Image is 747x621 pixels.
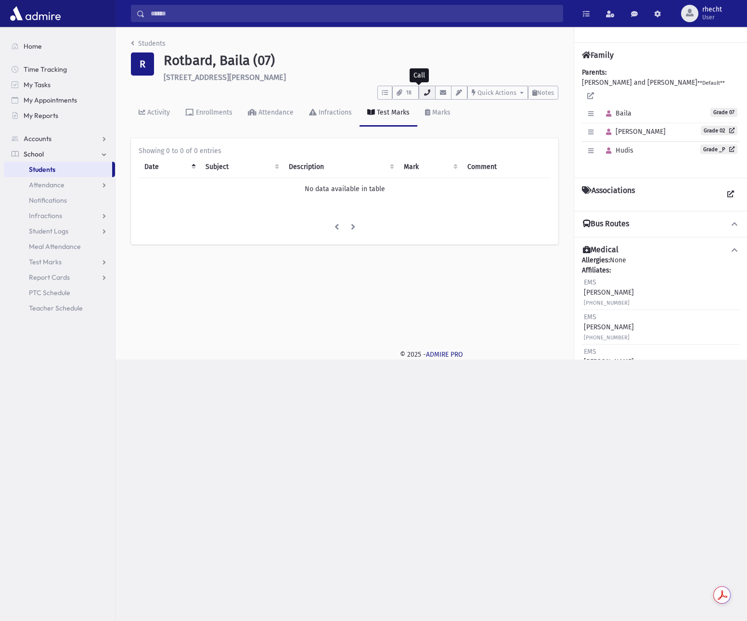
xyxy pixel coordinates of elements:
[257,108,294,116] div: Attendance
[8,4,63,23] img: AdmirePro
[131,39,166,48] a: Students
[426,350,463,359] a: ADMIRE PRO
[583,245,618,255] h4: Medical
[467,86,528,100] button: Quick Actions
[700,144,737,154] a: Grade _P
[4,254,115,270] a: Test Marks
[582,266,611,274] b: Affiliates:
[29,165,55,174] span: Students
[4,146,115,162] a: School
[602,128,666,136] span: [PERSON_NAME]
[582,67,739,170] div: [PERSON_NAME] and [PERSON_NAME]
[24,111,58,120] span: My Reports
[360,100,417,127] a: Test Marks
[24,80,51,89] span: My Tasks
[194,108,232,116] div: Enrollments
[4,131,115,146] a: Accounts
[145,5,563,22] input: Search
[477,89,516,96] span: Quick Actions
[139,146,551,156] div: Showing 0 to 0 of 0 entries
[584,277,634,308] div: [PERSON_NAME]
[139,156,200,178] th: Date: activate to sort column descending
[200,156,283,178] th: Subject: activate to sort column ascending
[417,100,458,127] a: Marks
[4,193,115,208] a: Notifications
[145,108,170,116] div: Activity
[29,242,81,251] span: Meal Attendance
[301,100,360,127] a: Infractions
[4,108,115,123] a: My Reports
[4,62,115,77] a: Time Tracking
[582,255,739,483] div: None
[131,52,154,76] div: R
[582,219,739,229] button: Bus Routes
[29,181,64,189] span: Attendance
[710,108,737,117] span: Grade 07
[139,178,551,200] td: No data available in table
[375,108,410,116] div: Test Marks
[701,126,737,135] a: Grade 02
[29,196,67,205] span: Notifications
[24,150,44,158] span: School
[29,304,83,312] span: Teacher Schedule
[317,108,352,116] div: Infractions
[4,270,115,285] a: Report Cards
[528,86,558,100] button: Notes
[392,86,419,100] button: 18
[584,300,630,306] small: [PHONE_NUMBER]
[178,100,240,127] a: Enrollments
[29,211,62,220] span: Infractions
[583,219,629,229] h4: Bus Routes
[582,51,614,60] h4: Family
[584,278,596,286] span: EMS
[602,109,631,117] span: Baila
[403,89,414,97] span: 18
[582,68,606,77] b: Parents:
[4,77,115,92] a: My Tasks
[722,186,739,203] a: View all Associations
[584,312,634,342] div: [PERSON_NAME]
[240,100,301,127] a: Attendance
[4,223,115,239] a: Student Logs
[410,68,429,82] div: Call
[537,89,554,96] span: Notes
[462,156,551,178] th: Comment
[131,39,166,52] nav: breadcrumb
[582,256,610,264] b: Allergies:
[582,186,635,203] h4: Associations
[4,92,115,108] a: My Appointments
[430,108,451,116] div: Marks
[24,134,52,143] span: Accounts
[29,227,68,235] span: Student Logs
[164,73,558,82] h6: [STREET_ADDRESS][PERSON_NAME]
[702,13,722,21] span: User
[24,65,67,74] span: Time Tracking
[584,347,634,377] div: [PERSON_NAME]
[24,96,77,104] span: My Appointments
[4,300,115,316] a: Teacher Schedule
[29,258,62,266] span: Test Marks
[164,52,558,69] h1: Rotbard, Baila (07)
[584,348,596,356] span: EMS
[4,285,115,300] a: PTC Schedule
[702,6,722,13] span: rhecht
[602,146,633,155] span: Hudis
[131,100,178,127] a: Activity
[4,239,115,254] a: Meal Attendance
[4,208,115,223] a: Infractions
[283,156,398,178] th: Description: activate to sort column ascending
[29,288,70,297] span: PTC Schedule
[29,273,70,282] span: Report Cards
[4,162,112,177] a: Students
[4,177,115,193] a: Attendance
[24,42,42,51] span: Home
[582,245,739,255] button: Medical
[398,156,462,178] th: Mark : activate to sort column ascending
[584,313,596,321] span: EMS
[584,335,630,341] small: [PHONE_NUMBER]
[4,39,115,54] a: Home
[131,349,732,360] div: © 2025 -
